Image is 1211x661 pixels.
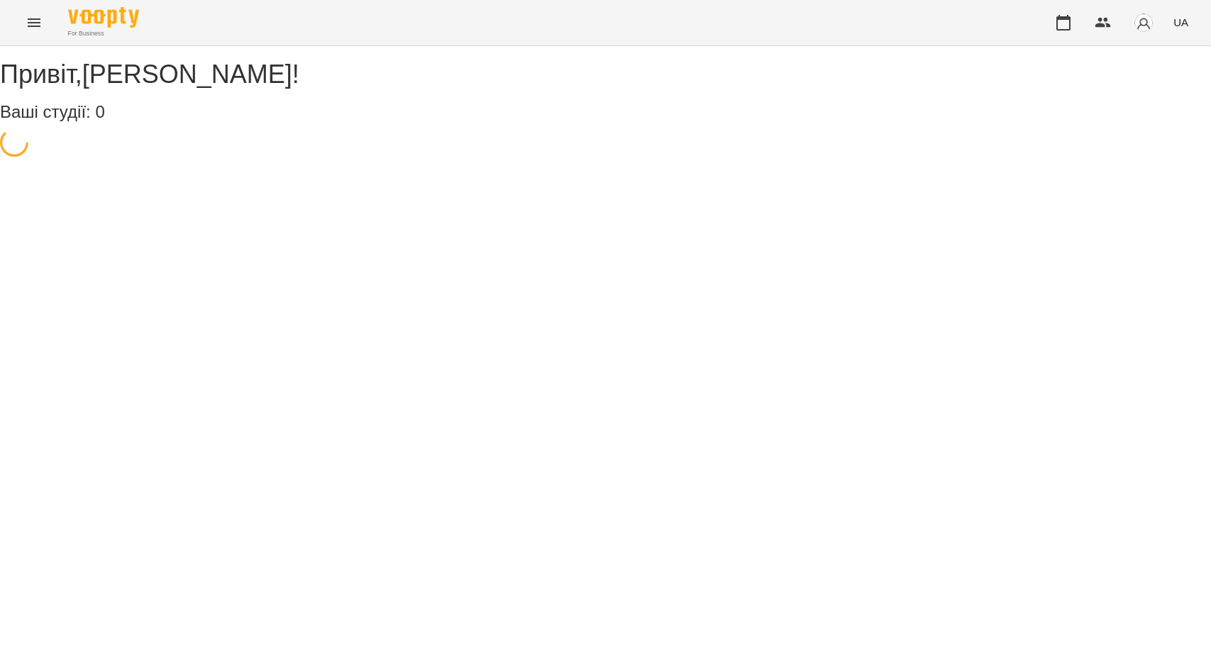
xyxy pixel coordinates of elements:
span: 0 [95,102,104,121]
span: For Business [68,29,139,38]
img: Voopty Logo [68,7,139,28]
button: Menu [17,6,51,40]
img: avatar_s.png [1134,13,1154,33]
span: UA [1173,15,1188,30]
button: UA [1168,9,1194,35]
